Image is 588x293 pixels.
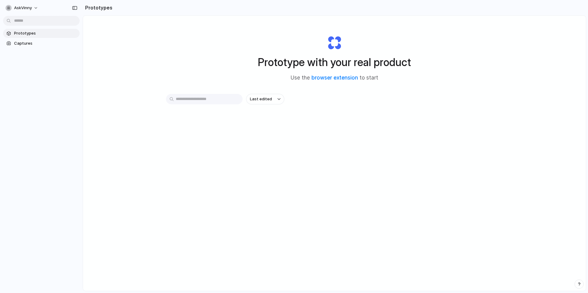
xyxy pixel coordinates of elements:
[311,75,358,81] a: browser extension
[83,4,112,11] h2: Prototypes
[246,94,284,104] button: Last edited
[3,29,80,38] a: Prototypes
[291,74,378,82] span: Use the to start
[258,54,411,70] h1: Prototype with your real product
[14,30,77,36] span: Prototypes
[14,5,32,11] span: AskVinny
[3,39,80,48] a: Captures
[14,40,77,46] span: Captures
[3,3,41,13] button: AskVinny
[250,96,272,102] span: Last edited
